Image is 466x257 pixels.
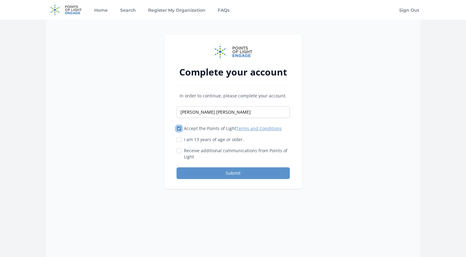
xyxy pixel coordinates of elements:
input: Name [176,106,290,118]
p: In order to continue, please complete your account. [176,93,290,99]
h2: Complete your account [176,67,290,78]
a: Terms and Conditions [236,125,282,131]
img: Points of Light Engage logo [214,44,253,59]
label: Accept the Points of Light [184,125,282,132]
label: Receive additional communications from Points of Light [184,148,290,160]
label: I am 13 years of age or older. [184,137,244,143]
button: Submit [176,167,290,179]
